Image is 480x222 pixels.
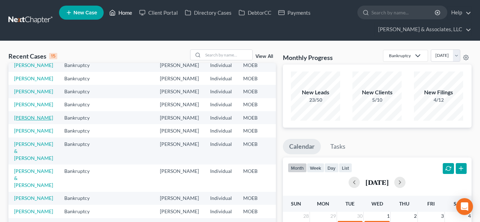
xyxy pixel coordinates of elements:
button: week [307,163,324,173]
span: Sun [291,201,301,207]
td: MOEB [238,111,272,124]
div: Bankruptcy [389,53,411,59]
div: New Filings [414,88,463,96]
td: [PERSON_NAME] [154,164,205,191]
div: New Leads [291,88,340,96]
a: DebtorCC [235,6,275,19]
td: 7 [272,59,307,72]
td: MOEB [238,205,272,218]
div: Open Intercom Messenger [456,198,473,215]
td: 7 [272,137,307,164]
span: Fri [427,201,435,207]
span: Thu [399,201,409,207]
button: month [288,163,307,173]
td: MOEB [238,124,272,137]
td: [PERSON_NAME] [154,98,205,111]
td: 7 [272,85,307,98]
td: Bankruptcy [59,164,103,191]
div: 23/50 [291,96,340,103]
div: 15 [49,53,57,59]
td: 7 [272,98,307,111]
td: [PERSON_NAME] [154,137,205,164]
td: [PERSON_NAME] [154,124,205,137]
div: 4/12 [414,96,463,103]
td: Bankruptcy [59,192,103,205]
a: Directory Cases [181,6,235,19]
a: [PERSON_NAME] [14,208,53,214]
td: [PERSON_NAME] [154,111,205,124]
td: Bankruptcy [59,59,103,72]
td: Bankruptcy [59,85,103,98]
span: 2 [413,212,417,220]
a: [PERSON_NAME] & [PERSON_NAME] [14,141,53,161]
span: 1 [386,212,390,220]
td: [PERSON_NAME] [154,59,205,72]
td: MOEB [238,98,272,111]
td: 7 [272,205,307,218]
div: 5/10 [352,96,402,103]
a: View All [255,54,273,59]
span: New Case [73,10,97,15]
td: MOEB [238,137,272,164]
span: Mon [317,201,329,207]
span: 28 [303,212,310,220]
span: 4 [467,212,472,220]
td: MOEB [238,192,272,205]
td: MOEB [238,85,272,98]
td: MOEB [238,72,272,85]
td: Individual [205,137,238,164]
a: Tasks [324,139,352,154]
td: Individual [205,85,238,98]
a: [PERSON_NAME] & Associates, LLC [375,23,471,36]
div: Recent Cases [8,52,57,60]
h2: [DATE] [365,179,389,186]
td: Bankruptcy [59,124,103,137]
a: Home [106,6,136,19]
td: Individual [205,111,238,124]
td: 7 [272,111,307,124]
a: [PERSON_NAME] [14,115,53,121]
td: Individual [205,164,238,191]
a: [PERSON_NAME] [14,88,53,94]
a: [PERSON_NAME] [14,195,53,201]
input: Search by name... [203,50,252,60]
input: Search by name... [371,6,436,19]
a: Client Portal [136,6,181,19]
td: 7 [272,124,307,137]
a: [PERSON_NAME] [14,128,53,134]
h3: Monthly Progress [283,53,333,62]
a: Calendar [283,139,321,154]
td: Bankruptcy [59,137,103,164]
span: 30 [356,212,363,220]
td: Bankruptcy [59,111,103,124]
td: Individual [205,59,238,72]
td: Individual [205,124,238,137]
td: Bankruptcy [59,205,103,218]
span: Wed [371,201,383,207]
td: Individual [205,205,238,218]
a: [PERSON_NAME] [14,75,53,81]
a: [PERSON_NAME] [14,62,53,68]
td: MOEB [238,164,272,191]
td: 7 [272,164,307,191]
td: [PERSON_NAME] [154,85,205,98]
div: New Clients [352,88,402,96]
a: Help [448,6,471,19]
button: day [324,163,339,173]
span: 3 [440,212,445,220]
button: list [339,163,352,173]
td: [PERSON_NAME] [154,205,205,218]
a: [PERSON_NAME] [14,101,53,107]
td: Bankruptcy [59,72,103,85]
td: MOEB [238,59,272,72]
span: 29 [330,212,337,220]
td: Individual [205,72,238,85]
td: [PERSON_NAME] [154,192,205,205]
td: [PERSON_NAME] [154,72,205,85]
a: [PERSON_NAME] & [PERSON_NAME] [14,168,53,188]
span: Tue [345,201,355,207]
td: Bankruptcy [59,98,103,111]
a: Payments [275,6,314,19]
td: Individual [205,192,238,205]
td: Individual [205,98,238,111]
